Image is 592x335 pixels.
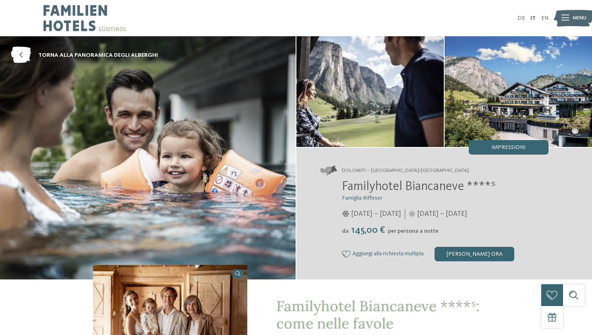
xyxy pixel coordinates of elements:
img: Il nostro family hotel a Selva: una vacanza da favola [445,36,592,147]
span: Dolomiti – [GEOGRAPHIC_DATA]/[GEOGRAPHIC_DATA] [342,167,469,174]
div: [PERSON_NAME] ora [435,247,514,261]
span: per persona a notte [388,228,439,234]
span: Aggiungi alla richiesta multipla [352,251,424,257]
span: Famiglia Riffeser [342,195,383,201]
span: Menu [573,14,586,22]
span: [DATE] – [DATE] [417,209,467,219]
span: 145,00 € [350,225,387,235]
i: Orari d'apertura estate [409,211,415,217]
span: Impressioni [491,145,526,150]
a: torna alla panoramica degli alberghi [11,47,158,64]
span: [DATE] – [DATE] [351,209,401,219]
i: Orari d'apertura inverno [342,211,350,217]
span: Familyhotel Biancaneve ****ˢ: come nelle favole [276,297,480,333]
span: torna alla panoramica degli alberghi [38,51,158,59]
a: EN [541,15,549,21]
span: da [342,228,349,234]
a: IT [530,15,536,21]
img: Il nostro family hotel a Selva: una vacanza da favola [296,36,444,147]
a: DE [517,15,525,21]
span: Familyhotel Biancaneve ****ˢ [342,180,496,193]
